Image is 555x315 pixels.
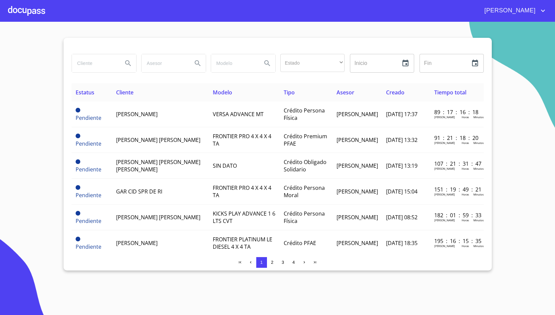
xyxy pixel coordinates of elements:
span: Pendiente [76,140,101,147]
span: FRONTIER PRO 4 X 4 X 4 TA [213,133,271,147]
span: [PERSON_NAME] [337,239,378,247]
span: Pendiente [76,243,101,250]
p: [PERSON_NAME] [434,141,455,145]
span: [DATE] 18:35 [386,239,418,247]
span: [PERSON_NAME] [116,110,158,118]
span: Pendiente [76,211,80,216]
span: Pendiente [76,108,80,112]
button: Search [190,55,206,71]
button: Search [120,55,136,71]
p: Horas [462,218,469,222]
p: Minutos [473,244,484,248]
span: [PERSON_NAME] [479,5,539,16]
span: [DATE] 13:19 [386,162,418,169]
div: ​ [280,54,345,72]
span: Pendiente [76,166,101,173]
button: 3 [278,257,288,268]
span: [PERSON_NAME] [337,214,378,221]
span: Crédito Persona Física [284,107,325,122]
button: 4 [288,257,299,268]
span: Pendiente [76,159,80,164]
p: [PERSON_NAME] [434,115,455,119]
span: Crédito Obligado Solidario [284,158,327,173]
p: [PERSON_NAME] [434,218,455,222]
span: Crédito PFAE [284,239,316,247]
span: Pendiente [76,185,80,190]
span: SIN DATO [213,162,237,169]
p: 151 : 19 : 49 : 21 [434,186,479,193]
span: [PERSON_NAME] [116,239,158,247]
span: Pendiente [76,237,80,241]
span: [PERSON_NAME] [337,110,378,118]
span: FRONTIER PRO 4 X 4 X 4 TA [213,184,271,199]
input: search [72,54,117,72]
button: 1 [256,257,267,268]
span: Cliente [116,89,133,96]
span: FRONTIER PLATINUM LE DIESEL 4 X 4 TA [213,236,272,250]
span: [PERSON_NAME] [PERSON_NAME] [116,136,200,144]
span: 2 [271,260,273,265]
span: Crédito Persona Moral [284,184,325,199]
span: Pendiente [76,217,101,225]
span: [PERSON_NAME] [PERSON_NAME] [PERSON_NAME] [116,158,200,173]
span: [DATE] 17:37 [386,110,418,118]
input: search [142,54,187,72]
span: 4 [292,260,295,265]
span: KICKS PLAY ADVANCE 1 6 LTS CVT [213,210,275,225]
p: Horas [462,141,469,145]
p: Minutos [473,167,484,170]
span: [PERSON_NAME] [337,188,378,195]
p: 195 : 16 : 15 : 35 [434,237,479,245]
span: [DATE] 13:32 [386,136,418,144]
input: search [211,54,257,72]
button: 2 [267,257,278,268]
span: Modelo [213,89,232,96]
p: 182 : 01 : 59 : 33 [434,212,479,219]
p: Horas [462,167,469,170]
span: Crédito Persona Física [284,210,325,225]
span: GAR CID SPR DE RI [116,188,162,195]
span: 3 [282,260,284,265]
span: VERSA ADVANCE MT [213,110,264,118]
span: [PERSON_NAME] [PERSON_NAME] [116,214,200,221]
span: 1 [260,260,263,265]
p: 107 : 21 : 31 : 47 [434,160,479,167]
p: Minutos [473,115,484,119]
p: [PERSON_NAME] [434,244,455,248]
p: Minutos [473,141,484,145]
span: [DATE] 08:52 [386,214,418,221]
p: Horas [462,244,469,248]
p: Horas [462,115,469,119]
span: Tiempo total [434,89,466,96]
p: [PERSON_NAME] [434,167,455,170]
span: Asesor [337,89,354,96]
span: Pendiente [76,191,101,199]
p: 91 : 21 : 18 : 20 [434,134,479,142]
span: Pendiente [76,134,80,138]
p: 89 : 17 : 16 : 18 [434,108,479,116]
span: [DATE] 15:04 [386,188,418,195]
span: Tipo [284,89,295,96]
span: Estatus [76,89,94,96]
span: Pendiente [76,114,101,122]
button: account of current user [479,5,547,16]
span: Creado [386,89,404,96]
span: [PERSON_NAME] [337,162,378,169]
p: [PERSON_NAME] [434,192,455,196]
button: Search [259,55,275,71]
p: Minutos [473,192,484,196]
span: Crédito Premium PFAE [284,133,327,147]
p: Horas [462,192,469,196]
span: [PERSON_NAME] [337,136,378,144]
p: Minutos [473,218,484,222]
